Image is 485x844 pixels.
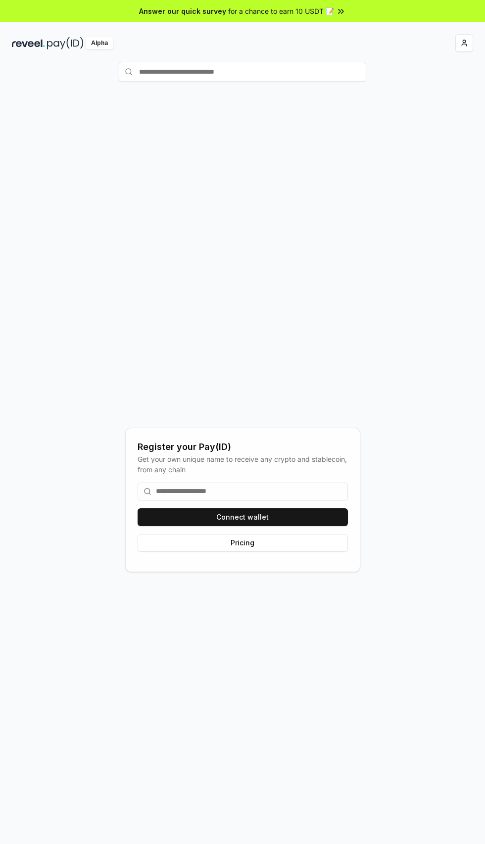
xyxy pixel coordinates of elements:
div: Get your own unique name to receive any crypto and stablecoin, from any chain [138,454,348,475]
span: Answer our quick survey [139,6,226,16]
span: for a chance to earn 10 USDT 📝 [228,6,334,16]
img: pay_id [47,37,84,49]
div: Alpha [86,37,113,49]
img: reveel_dark [12,37,45,49]
button: Connect wallet [138,508,348,526]
div: Register your Pay(ID) [138,440,348,454]
button: Pricing [138,534,348,552]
